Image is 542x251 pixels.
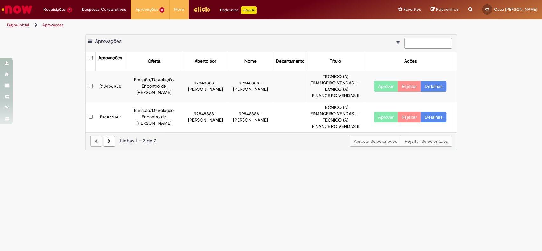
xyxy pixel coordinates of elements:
[174,6,184,13] span: More
[436,6,459,12] span: Rascunhos
[374,81,398,92] button: Aprovar
[421,81,446,92] a: Detalhes
[125,71,183,102] td: Emissão/Devolução Encontro de [PERSON_NAME]
[43,6,66,13] span: Requisições
[148,58,160,64] div: Oferta
[98,55,122,61] div: Aprovações
[82,6,126,13] span: Despesas Corporativas
[431,7,459,13] a: Rascunhos
[398,81,421,92] button: Rejeitar
[96,52,125,71] th: Aprovações
[374,112,398,122] button: Aprovar
[276,58,304,64] div: Departamento
[95,38,121,44] span: Aprovações
[195,58,216,64] div: Aberto por
[125,102,183,132] td: Emissão/Devolução Encontro de [PERSON_NAME]
[241,6,257,14] p: +GenAi
[1,3,33,16] img: ServiceNow
[228,102,273,132] td: 99848888 - [PERSON_NAME]
[7,23,29,28] a: Página inicial
[90,137,452,145] div: Linhas 1 − 2 de 2
[220,6,257,14] div: Padroniza
[307,71,364,102] td: TECNICO (A) FINANCEIRO VENDAS II - TECNICO (A) FINANCEIRO VENDAS II
[67,7,72,13] span: 4
[421,112,446,122] a: Detalhes
[404,6,421,13] span: Favoritos
[404,58,416,64] div: Ações
[183,102,228,132] td: 99848888 - [PERSON_NAME]
[96,102,125,132] td: R13456142
[136,6,158,13] span: Aprovações
[396,40,403,45] i: Mostrar filtros para: Suas Solicitações
[307,102,364,132] td: TECNICO (A) FINANCEIRO VENDAS II - TECNICO (A) FINANCEIRO VENDAS II
[193,4,211,14] img: click_logo_yellow_360x200.png
[96,71,125,102] td: R13456930
[43,23,64,28] a: Aprovações
[494,7,537,12] span: Caue [PERSON_NAME]
[228,71,273,102] td: 99848888 - [PERSON_NAME]
[485,7,489,11] span: CT
[183,71,228,102] td: 99848888 - [PERSON_NAME]
[5,19,357,31] ul: Trilhas de página
[159,7,165,13] span: 2
[244,58,257,64] div: Nome
[330,58,341,64] div: Título
[398,112,421,122] button: Rejeitar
